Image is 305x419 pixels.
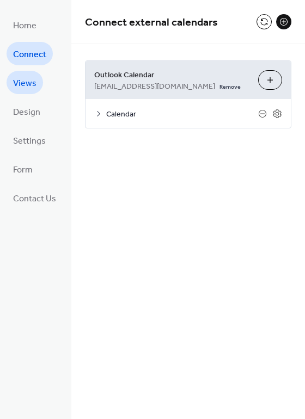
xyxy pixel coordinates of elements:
a: Home [7,13,43,36]
span: Design [13,104,40,121]
span: Form [13,162,33,178]
a: Connect [7,42,53,65]
span: Remove [219,83,241,91]
a: Design [7,100,47,123]
span: Settings [13,133,46,150]
a: Settings [7,128,52,152]
span: Outlook Calendar [94,70,249,81]
span: Views [13,75,36,92]
span: Connect external calendars [85,12,218,33]
span: Connect [13,46,46,63]
a: Form [7,157,39,181]
a: Contact Us [7,186,63,209]
span: Home [13,17,36,34]
span: [EMAIL_ADDRESS][DOMAIN_NAME] [94,81,215,93]
a: Views [7,71,43,94]
span: Calendar [106,109,258,120]
span: Contact Us [13,190,56,207]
